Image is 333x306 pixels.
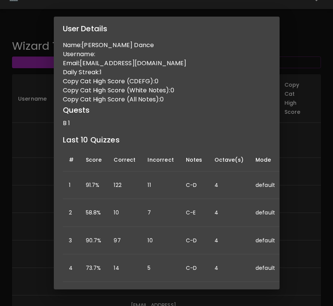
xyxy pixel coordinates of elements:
[249,254,281,282] td: default
[63,68,271,77] p: Daily Streak: 1
[141,199,179,226] td: 7
[63,95,271,104] p: Copy Cat High Score (All Notes): 0
[208,148,249,171] th: Octave(s)
[63,86,271,95] p: Copy Cat High Score (White Notes): 0
[63,50,271,59] p: Username:
[63,148,80,171] th: #
[249,199,281,226] td: default
[249,226,281,254] td: default
[108,254,141,282] td: 14
[249,171,281,199] td: default
[141,171,179,199] td: 11
[63,41,271,50] p: Name: [PERSON_NAME] Dance
[80,199,108,226] td: 58.8%
[80,226,108,254] td: 90.7%
[63,199,80,226] td: 2
[180,171,208,199] td: C-D
[108,171,141,199] td: 122
[208,171,249,199] td: 4
[249,148,281,171] th: Mode
[208,226,249,254] td: 4
[108,226,141,254] td: 97
[54,17,280,41] h2: User Details
[80,148,108,171] th: Score
[80,171,108,199] td: 91.7%
[63,77,271,86] p: Copy Cat High Score (CDEFG): 0
[180,254,208,282] td: C-D
[208,254,249,282] td: 4
[63,171,80,199] td: 1
[180,226,208,254] td: C-D
[108,199,141,226] td: 10
[63,119,271,128] p: B 1
[141,254,179,282] td: 5
[63,59,271,68] p: Email: [EMAIL_ADDRESS][DOMAIN_NAME]
[108,148,141,171] th: Correct
[63,226,80,254] td: 3
[180,199,208,226] td: C-E
[63,104,271,116] h6: Quests
[63,254,80,282] td: 4
[141,148,179,171] th: Incorrect
[80,254,108,282] td: 73.7%
[63,134,271,146] h6: Last 10 Quizzes
[141,226,179,254] td: 10
[180,148,208,171] th: Notes
[208,199,249,226] td: 4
